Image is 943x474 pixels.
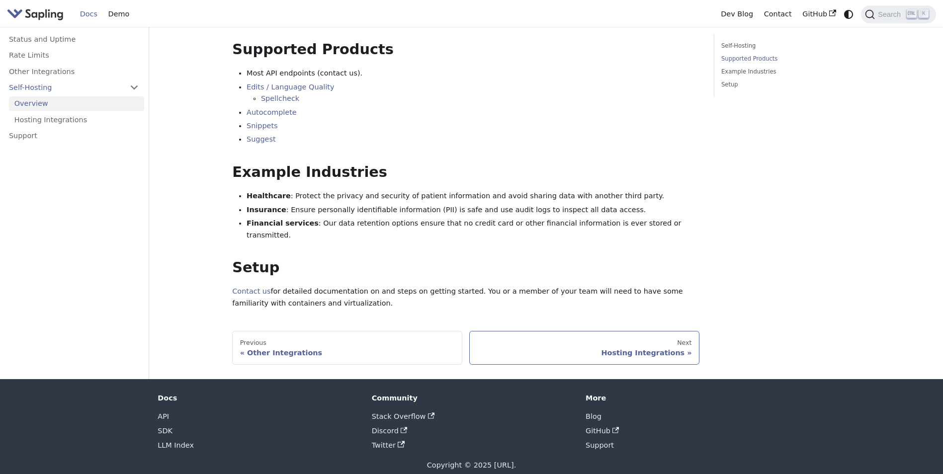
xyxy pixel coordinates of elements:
a: GitHub [797,6,841,22]
a: Stack Overflow [372,412,434,420]
p: for detailed documentation on and steps on getting started. You or a member of your team will nee... [232,286,699,310]
a: Spellcheck [261,94,299,102]
h2: Supported Products [232,41,699,59]
a: Contact us [232,287,270,295]
span: Search [875,10,907,18]
a: SDK [158,427,172,435]
a: Self-Hosting [3,80,144,95]
div: More [586,394,785,402]
div: Docs [158,394,357,402]
a: Example Industries [721,67,856,77]
a: Blog [586,412,601,420]
h2: Setup [232,259,699,277]
a: NextHosting Integrations [469,331,699,365]
div: Other Integrations [240,348,455,357]
li: : Protect the privacy and security of patient information and avoid sharing data with another thi... [247,190,699,202]
a: PreviousOther Integrations [232,331,462,365]
li: : Our data retention options ensure that no credit card or other financial information is ever st... [247,218,699,241]
a: Dev Blog [715,6,758,22]
a: Discord [372,427,408,435]
button: Switch between dark and light mode (currently system mode) [842,7,856,21]
div: Community [372,394,572,402]
a: Twitter [372,441,405,449]
li: Most API endpoints (contact us). [247,68,699,79]
kbd: K [919,9,929,18]
div: Hosting Integrations [477,348,692,357]
a: Edits / Language Quality [247,83,334,91]
a: Autocomplete [247,108,297,116]
a: Status and Uptime [3,32,144,47]
a: Snippets [247,122,278,130]
img: Sapling.ai [7,7,64,21]
button: Search (Ctrl+K) [861,5,936,23]
strong: Healthcare [247,192,291,200]
a: Rate Limits [3,48,144,63]
h2: Example Industries [232,163,699,181]
li: : Ensure personally identifiable information (PII) is safe and use audit logs to inspect all data... [247,204,699,216]
div: Copyright © 2025 [URL]. [158,460,785,472]
a: Sapling.ai [7,7,67,21]
nav: Docs pages [232,331,699,365]
a: Demo [103,6,135,22]
a: Overview [9,96,144,111]
a: Other Integrations [3,64,144,79]
div: Next [477,339,692,347]
a: Docs [75,6,103,22]
a: Hosting Integrations [9,112,144,127]
strong: Financial services [247,219,319,227]
a: Self-Hosting [721,41,856,51]
a: Support [586,441,614,449]
a: GitHub [586,427,619,435]
a: LLM Index [158,441,194,449]
a: Contact [759,6,797,22]
a: API [158,412,169,420]
a: Setup [721,80,856,89]
a: Suggest [247,135,276,143]
div: Previous [240,339,455,347]
a: Support [3,129,144,143]
strong: Insurance [247,206,286,214]
a: Supported Products [721,54,856,64]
